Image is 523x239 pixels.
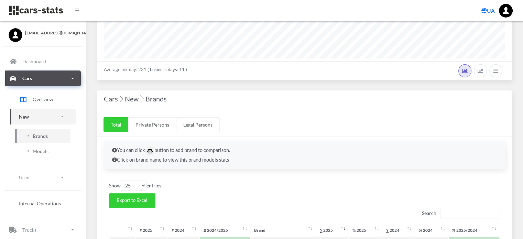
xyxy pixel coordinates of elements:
[415,224,448,236] th: %&nbsp;2024: activate to sort column ascending
[5,54,81,69] a: Dashboard
[168,224,199,236] th: #&nbsp;2024: activate to sort column ascending
[117,197,147,203] span: Export to Excel
[22,226,36,234] p: Trucks
[5,70,81,86] a: Cars
[9,28,77,36] a: [EMAIL_ADDRESS][DOMAIN_NAME]
[349,224,382,236] th: %&nbsp;2025: activate to sort column ascending
[97,61,512,80] div: Average per day: 231 ( business days: 11 )
[382,224,414,236] th: ∑&nbsp;2024: activate to sort column ascending
[22,57,46,66] p: Dashboard
[479,4,498,18] a: UA
[200,224,250,236] th: Δ&nbsp;2024/2025: activate to sort column ascending
[25,30,77,36] span: [EMAIL_ADDRESS][DOMAIN_NAME]
[10,109,76,124] a: New
[15,129,70,143] a: Brands
[10,196,76,210] a: Internal Operations
[19,173,30,182] p: Used
[109,193,155,208] button: Export to Excel
[422,208,500,218] label: Search:
[449,224,499,236] th: %&nbsp;2025/2024: activate to sort column ascending
[176,117,220,132] a: Legal Persons
[104,93,505,104] h4: Cars New Brands
[128,117,176,132] a: Private Persons
[121,181,146,191] select: Showentries
[251,224,316,236] th: Brand: activate to sort column ascending
[316,224,348,236] th: ∑&nbsp;2025: activate to sort column ascending
[33,96,53,103] span: Overview
[5,222,81,238] a: Trucks
[103,117,129,132] a: Total
[136,224,167,236] th: #&nbsp;2025: activate to sort column ascending
[15,144,70,158] a: Models
[19,200,61,207] span: Internal Operations
[109,181,161,191] label: Show entries
[10,91,76,108] a: Overview
[440,208,500,218] input: Search:
[10,170,76,185] a: Used
[19,112,29,121] p: New
[499,4,513,18] img: ...
[9,5,64,16] img: navbar brand
[110,224,135,236] th: : activate to sort column ascending
[33,132,48,140] span: Brands
[22,74,32,83] p: Cars
[104,141,505,169] div: You can click button to add brand to comparison. Click on brand name to view this brand models stats
[33,148,48,155] span: Models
